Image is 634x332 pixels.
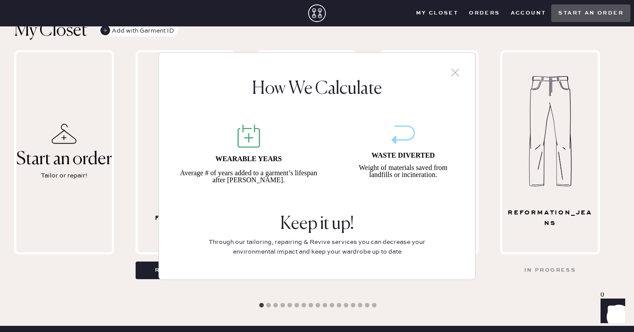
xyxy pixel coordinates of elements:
span: WASTE DIVERTED [372,152,435,159]
span: Weight of materials saved from landfills or incineration. [350,164,456,178]
span: Average # of years added to a garment’s lifespan after [PERSON_NAME]. [178,170,319,184]
span: Through our tailoring, repairing & Revive services you can decrease your environmental impact and... [162,237,472,272]
span: How We Calculate [252,79,382,99]
span: WEARABLE YEARS [215,155,282,162]
span: Keep it up! [280,214,354,234]
iframe: Front Chat [592,292,630,330]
